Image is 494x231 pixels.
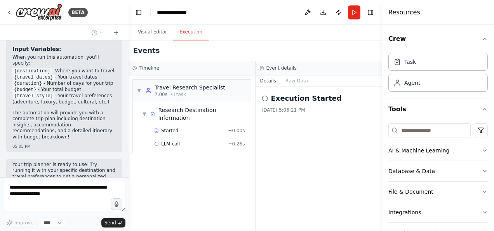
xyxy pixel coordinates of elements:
[88,28,107,37] button: Switch to previous chat
[142,111,147,117] span: ▼
[365,7,376,18] button: Hide right sidebar
[110,28,122,37] button: Start a new chat
[155,91,167,98] span: 7.00s
[271,93,342,104] h2: Execution Started
[158,106,248,122] div: Research Destination Information
[16,3,62,21] img: Logo
[388,161,488,181] button: Database & Data
[12,93,55,100] code: {travel_style}
[12,46,61,52] strong: Input Variables:
[101,218,125,227] button: Send
[388,140,488,161] button: AI & Machine Learning
[161,141,180,147] span: LLM call
[256,75,281,86] button: Details
[281,75,313,86] button: Raw Data
[12,162,116,186] p: Your trip planner is ready to use! Try running it with your specific destination and travel prefe...
[388,147,449,154] div: AI & Machine Learning
[12,74,55,81] code: {travel_dates}
[388,182,488,202] button: File & Document
[12,93,116,105] li: - Your travel preferences (adventure, luxury, budget, cultural, etc.)
[266,65,297,71] h3: Event details
[139,65,159,71] h3: Timeline
[404,58,416,66] div: Task
[12,87,116,93] li: - Your total budget
[228,128,245,134] span: + 0.00s
[3,218,37,228] button: Improve
[133,7,144,18] button: Hide left sidebar
[388,50,488,98] div: Crew
[388,8,420,17] h4: Resources
[14,220,33,226] span: Improve
[12,110,116,140] p: The automation will provide you with a complete trip plan including destination insights, accommo...
[12,143,116,149] div: 05:05 PM
[262,107,376,113] div: [DATE] 5:06:21 PM
[133,45,160,56] h2: Events
[12,86,38,93] code: {budget}
[12,80,43,87] code: {duration}
[404,79,420,87] div: Agent
[68,8,88,17] div: BETA
[137,87,141,94] span: ▼
[157,9,193,16] nav: breadcrumb
[388,167,435,175] div: Database & Data
[111,198,122,210] button: Click to speak your automation idea
[12,80,116,87] li: - Number of days for your trip
[132,24,173,40] button: Visual Editor
[170,91,186,98] span: • 1 task
[388,202,488,222] button: Integrations
[12,68,116,74] li: - Where you want to travel
[173,24,209,40] button: Execution
[104,220,116,226] span: Send
[388,28,488,50] button: Crew
[12,54,116,66] p: When you run this automation, you'll specify:
[12,74,116,80] li: - Your travel dates
[161,128,178,134] span: Started
[388,98,488,120] button: Tools
[388,188,433,196] div: File & Document
[155,84,225,91] div: Travel Research Specialist
[12,68,52,75] code: {destination}
[388,208,421,216] div: Integrations
[228,141,245,147] span: + 0.26s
